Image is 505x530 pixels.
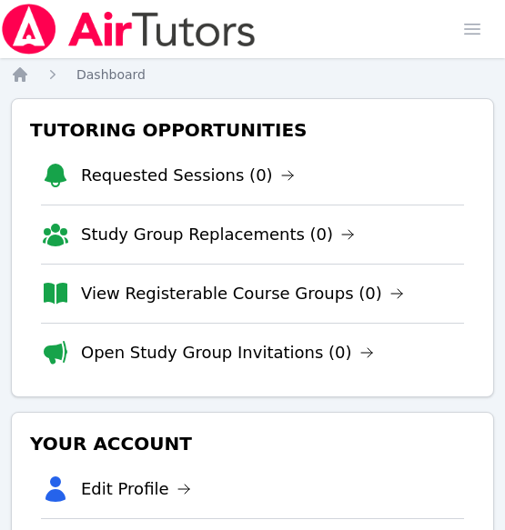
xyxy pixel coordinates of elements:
[26,114,479,146] h3: Tutoring Opportunities
[26,427,479,460] h3: Your Account
[81,340,374,365] a: Open Study Group Invitations (0)
[81,163,295,188] a: Requested Sessions (0)
[76,67,146,82] span: Dashboard
[81,281,404,306] a: View Registerable Course Groups (0)
[81,476,191,502] a: Edit Profile
[81,222,355,247] a: Study Group Replacements (0)
[11,65,494,84] nav: Breadcrumb
[76,65,146,84] a: Dashboard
